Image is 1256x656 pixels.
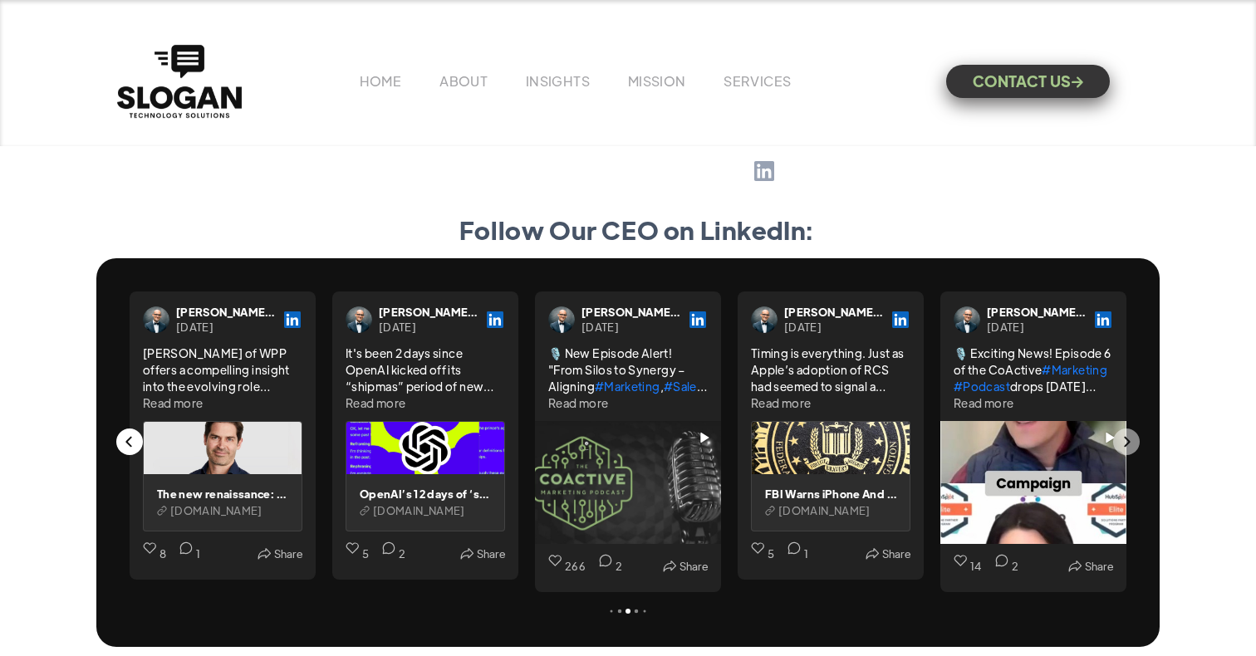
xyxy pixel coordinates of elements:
[143,345,302,394] div: [PERSON_NAME] of WPP offers a compelling insight into the evolving role of in shaping human-cente...
[751,306,784,333] a: Visit Justin Hipps, MBA's profile on LinkedIn
[784,305,884,320] a: [PERSON_NAME], MBA
[157,487,288,501] div: The new renaissance: can businesses build human-centric tech?
[663,554,708,579] button: Share
[282,310,302,330] a: Posted on LinkedIn
[144,422,302,474] img: The new renaissance: can businesses build human-centric tech?
[765,487,896,501] div: FBI Warns iPhone And Android Users—Stop Sending Texts
[774,541,808,566] a: Comment
[751,541,774,566] a: Like
[369,541,405,566] a: Comment
[987,305,1087,320] a: [PERSON_NAME], MBA
[379,305,478,320] a: [PERSON_NAME], MBA
[688,310,708,330] a: Posted on LinkedIn
[346,422,504,474] img: OpenAI’s 12 days of ‘shipmas’ include Sora and new reasoning model
[346,541,369,566] a: Like
[113,214,1160,245] h1: Follow Our CEO on LinkedIn:
[940,421,1126,544] img: 🎙️ Exciting News! Episode 6 of the CoActive #Marketing #Podcast drops this Friday, December 6th!...
[1042,362,1107,377] a: #Marketing
[752,422,910,474] img: FBI Warns iPhone And Android Users—Stop Sending Texts
[784,320,884,335] div: [DATE]
[751,394,811,411] div: Read more
[485,310,505,330] a: Posted on LinkedIn
[595,379,660,394] a: #Marketing
[373,504,465,517] span: [DOMAIN_NAME]
[258,541,302,566] button: Share
[751,421,910,531] a: FBI Warns iPhone And Android Users—Stop Sending TextsFBI Warns iPhone And Android Users—Stop Send...
[166,541,200,566] a: Comment
[176,305,276,320] a: [PERSON_NAME], MBA
[170,504,262,517] span: [DOMAIN_NAME]
[1072,76,1083,87] span: 
[346,306,379,333] a: Visit Justin Hipps, MBA's profile on LinkedIn
[548,306,575,333] img: Justin Hipps, MBA
[890,310,910,330] a: Posted on LinkedIn
[130,291,1126,592] div: Carousel
[360,487,491,501] div: OpenAI’s 12 days of ‘shipmas’ include [PERSON_NAME] and new reasoning model
[1085,554,1113,579] div: Share
[882,541,910,566] div: Share
[346,421,505,531] a: OpenAI’s 12 days of ‘shipmas’ include Sora and new reasoning modelOpenAI’s 12 days of ‘shipmas’ i...
[360,72,401,90] a: HOME
[526,72,590,90] a: INSIGHTS
[1068,554,1113,579] button: Share
[804,541,808,566] div: 1
[581,320,681,335] div: [DATE]
[664,379,707,394] a: #Sales
[362,541,369,566] div: 5
[399,541,405,566] div: 2
[970,554,982,579] div: 14
[196,541,200,566] div: 1
[680,554,708,579] div: Share
[346,394,405,411] div: Read more
[946,65,1110,98] a: CONTACT US
[379,320,478,335] div: [DATE]
[954,306,987,333] a: Visit Justin Hipps, MBA's profile on LinkedIn
[439,72,488,90] a: ABOUT
[176,320,276,335] div: [DATE]
[987,320,1087,335] div: [DATE]
[581,305,681,320] a: [PERSON_NAME], MBA
[1012,554,1018,579] div: 2
[460,541,505,566] button: Share
[143,306,176,333] a: Visit Justin Hipps, MBA's profile on LinkedIn
[113,41,246,122] a: home
[143,541,166,566] a: Like
[143,394,203,411] div: Read more
[535,421,721,544] img: 🎙️ New Episode Alert! "From Silos to Synergy – Aligning #Marketing, #Sales and Support" ✨How do...
[586,554,622,579] a: Comment
[548,306,581,333] a: Visit Justin Hipps, MBA's profile on LinkedIn
[346,306,372,333] img: Justin Hipps, MBA
[274,541,302,566] div: Share
[565,554,586,579] div: 266
[954,554,982,579] a: Like
[548,554,586,579] a: Like
[768,541,774,566] div: 5
[751,345,910,394] div: Timing is everything. Just as Apple’s adoption of RCS had seemed to signal a return to text messa...
[1113,428,1140,455] div: Next
[143,421,302,531] a: The new renaissance: can businesses build human-centric tech?The new renaissance: can businesses ...
[751,306,778,333] img: Justin Hipps, MBA
[954,306,980,333] img: Justin Hipps, MBA
[954,394,1013,411] div: Read more
[116,428,143,455] div: Previous
[724,72,791,90] a: SERVICES
[616,554,622,579] div: 2
[866,541,910,566] button: Share
[982,554,1018,579] a: Comment
[548,394,608,411] div: Read more
[159,541,166,566] div: 8
[346,345,505,394] div: It's been 2 days since OpenAI kicked off its “shipmas” period of new features, products, and demo...
[628,72,686,90] a: MISSION
[1093,310,1113,330] a: Posted on LinkedIn
[954,345,1113,394] div: 🎙️ Exciting News! Episode 6 of the CoActive drops [DATE][DATE]! We’re thrilled to feature [PERSON...
[143,306,169,333] img: Justin Hipps, MBA
[778,504,871,517] span: [DOMAIN_NAME]
[548,345,708,394] div: 🎙️ New Episode Alert! "From Silos to Synergy – Aligning , and Support" ✨How do organizations leve...
[954,379,1010,394] a: #Podcast
[477,541,505,566] div: Share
